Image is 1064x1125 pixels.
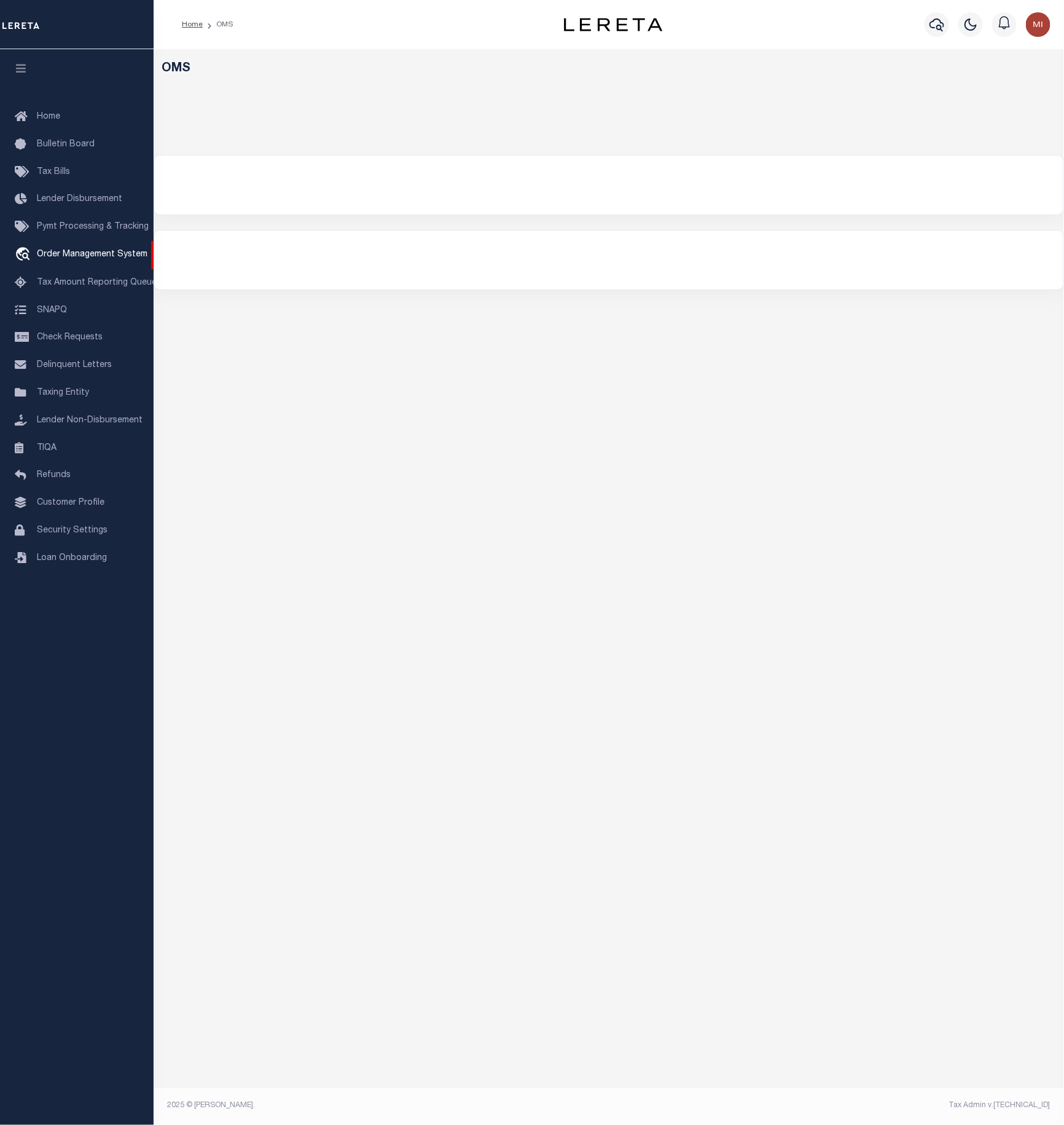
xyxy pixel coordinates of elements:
span: Order Management System [37,250,147,259]
span: Security Settings [37,526,108,535]
span: Bulletin Board [37,140,95,149]
span: TIQA [37,443,57,452]
span: Taxing Entity [37,389,89,397]
span: Tax Bills [37,168,70,176]
h5: OMS [162,61,1056,76]
span: Customer Profile [37,499,104,507]
li: OMS [203,19,233,30]
span: Pymt Processing & Tracking [37,223,149,231]
span: Delinquent Letters [37,361,112,369]
span: Tax Amount Reporting Queue [37,278,157,287]
span: Check Requests [37,333,103,342]
span: SNAPQ [37,306,67,314]
span: Lender Non-Disbursement [37,416,143,425]
span: Refunds [37,471,71,480]
span: Home [37,112,60,121]
img: logo-dark.svg [564,18,662,31]
span: Loan Onboarding [37,554,107,562]
a: Home [182,21,203,28]
span: Lender Disbursement [37,195,122,203]
img: svg+xml;base64,PHN2ZyB4bWxucz0iaHR0cDovL3d3dy53My5vcmcvMjAwMC9zdmciIHBvaW50ZXItZXZlbnRzPSJub25lIi... [1026,12,1050,37]
i: travel_explore [15,247,34,263]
